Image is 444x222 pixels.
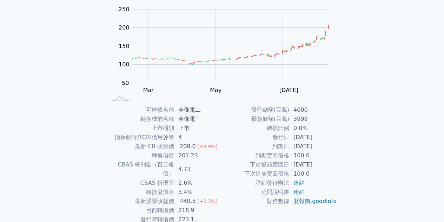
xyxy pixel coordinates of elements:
td: [DATE] [289,142,337,151]
tspan: Mar [143,87,154,93]
a: goodinfo [312,198,337,204]
td: 4.73 [174,160,222,178]
td: CBAS 折現率 [107,178,174,188]
a: 連結 [293,189,305,195]
td: 下次提前賣回日 [222,160,289,169]
td: 最新餘額(百萬) [222,115,289,124]
a: 連結 [293,179,305,186]
tspan: 50 [122,80,129,86]
td: 轉換溢價率 [107,188,174,197]
td: 4 [174,133,222,142]
div: 440.5 [178,197,197,206]
tspan: 100 [119,61,130,68]
td: 金像電 [174,115,222,124]
td: 發行總額(百萬) [222,105,289,115]
tspan: 200 [119,24,130,31]
tspan: [DATE] [279,87,298,93]
td: 3999 [289,115,337,124]
td: 100.0 [289,151,337,160]
td: 到期日 [222,142,289,151]
td: 發行日 [222,133,289,142]
td: 3.4% [174,188,222,197]
td: 上市櫃別 [107,124,174,133]
td: 轉換價值 [107,151,174,160]
a: 財報狗 [293,198,310,204]
g: Chart [115,6,339,108]
div: 聊天小工具 [409,188,444,222]
td: 4000 [289,105,337,115]
td: 218.9 [174,206,222,215]
td: [DATE] [289,133,337,142]
td: 轉換比例 [222,124,289,133]
iframe: Chat Widget [409,188,444,222]
td: 上市 [174,124,222,133]
td: 2.6% [174,178,222,188]
td: 公開說明書 [222,188,289,197]
div: 208.0 [178,142,197,151]
td: 可轉債名稱 [107,105,174,115]
td: , [289,197,337,206]
td: 詳細發行辦法 [222,178,289,188]
tspan: 150 [119,43,130,50]
td: [DATE] [289,160,337,169]
td: 下次提前賣回價格 [222,169,289,178]
tspan: 250 [119,6,130,13]
span: (+8.9%) [197,144,218,149]
td: 轉換標的名稱 [107,115,174,124]
td: 目前轉換價 [107,206,174,215]
td: 0.0% [289,124,337,133]
td: 到期賣回價格 [222,151,289,160]
td: 財務數據 [222,197,289,206]
td: 最新 CB 收盤價 [107,142,174,151]
td: CBAS 權利金（百元報價） [107,160,174,178]
td: 100.0 [289,169,337,178]
span: (+7.7%) [197,198,218,204]
td: 金像電二 [174,105,222,115]
td: 最新股票收盤價 [107,197,174,206]
td: 201.23 [174,151,222,160]
td: 擔保銀行/TCRI信用評等 [107,133,174,142]
tspan: May [210,87,221,93]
